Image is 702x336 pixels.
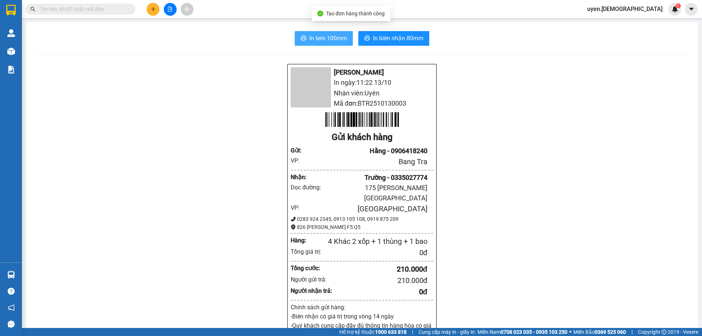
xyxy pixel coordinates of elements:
[291,146,309,155] div: Gửi :
[581,4,668,14] span: uyen.[DEMOGRAPHIC_DATA]
[676,3,681,8] sup: 1
[672,6,678,12] img: icon-new-feature
[291,215,433,223] div: 0283 924 2345, 0913 105 108, 0919 875 209
[569,331,571,333] span: ⚪️
[501,329,567,335] strong: 0708 023 035 - 0935 103 250
[291,183,327,192] div: Dọc đường:
[373,34,423,43] span: In biên nhận 80mm
[7,48,15,55] img: warehouse-icon
[291,203,309,212] div: VP:
[661,329,667,335] span: copyright
[595,329,626,335] strong: 0369 525 060
[164,3,177,16] button: file-add
[291,247,332,256] div: Tổng giá trị:
[147,3,159,16] button: plus
[412,328,413,336] span: |
[291,173,309,182] div: Nhận :
[573,328,626,336] span: Miền Bắc
[30,7,35,12] span: search
[478,328,567,336] span: Miền Nam
[631,328,633,336] span: |
[291,98,433,109] li: Mã đơn: BTR2510130003
[8,304,15,311] span: notification
[375,329,407,335] strong: 1900 633 818
[685,3,698,16] button: caret-down
[7,29,15,37] img: warehouse-icon
[181,3,193,16] button: aim
[327,183,427,204] div: 175 [PERSON_NAME][GEOGRAPHIC_DATA]
[167,7,173,12] span: file-add
[358,31,429,46] button: printerIn biên nhận 80mm
[7,66,15,73] img: solution-icon
[309,34,347,43] span: In tem 100mm
[332,275,427,286] div: 210.000 đ
[309,203,427,215] div: [GEOGRAPHIC_DATA]
[291,223,433,231] div: 826 [PERSON_NAME] F5 Q5
[309,173,427,183] div: Trường - 0335027774
[419,328,476,336] span: Cung cấp máy in - giấy in:
[6,5,16,16] img: logo-vxr
[291,286,332,295] div: Người nhận trả:
[8,288,15,295] span: question-circle
[320,236,427,247] div: 4 Khác 2 xốp + 1 thùng + 1 bao
[291,67,433,78] li: [PERSON_NAME]
[291,131,433,144] div: Gửi khách hàng
[688,6,695,12] span: caret-down
[332,286,427,298] div: 0 đ
[301,35,306,42] span: printer
[151,7,156,12] span: plus
[326,11,385,16] span: Tạo đơn hàng thành công
[339,328,407,336] span: Hỗ trợ kỹ thuật:
[7,271,15,279] img: warehouse-icon
[295,31,353,46] button: printerIn tem 100mm
[291,275,332,284] div: Người gửi trả:
[317,11,323,16] span: check-circle
[291,303,433,312] div: Chính sách gửi hàng:
[332,264,427,275] div: 210.000 đ
[677,3,679,8] span: 1
[291,156,309,165] div: VP:
[309,146,427,156] div: Hằng - 0906418240
[332,247,427,258] div: 0 đ
[40,5,127,13] input: Tìm tên, số ĐT hoặc mã đơn
[291,216,296,222] span: phone
[291,78,433,88] li: In ngày: 11:22 13/10
[291,224,296,230] span: environment
[364,35,370,42] span: printer
[291,88,433,98] li: Nhân viên: Uyên
[291,264,332,273] div: Tổng cước:
[291,312,433,321] p: -Biên nhận có giá trị trong vòng 14 ngày
[309,156,427,167] div: Bang Tra
[184,7,189,12] span: aim
[8,321,15,328] span: message
[291,236,320,245] div: Hàng:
